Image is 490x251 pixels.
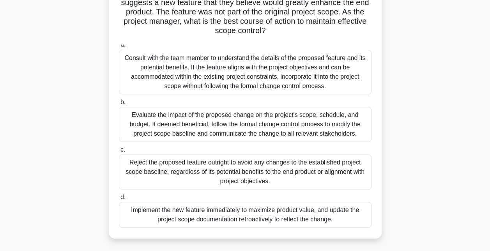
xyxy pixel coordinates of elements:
[119,50,371,94] div: Consult with the team member to understand the details of the proposed feature and its potential ...
[120,99,126,105] span: b.
[120,146,125,153] span: c.
[120,42,126,48] span: a.
[119,202,371,228] div: Implement the new feature immediately to maximize product value, and update the project scope doc...
[119,107,371,142] div: Evaluate the impact of the proposed change on the project's scope, schedule, and budget. If deeme...
[119,154,371,189] div: Reject the proposed feature outright to avoid any changes to the established project scope baseli...
[120,194,126,200] span: d.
